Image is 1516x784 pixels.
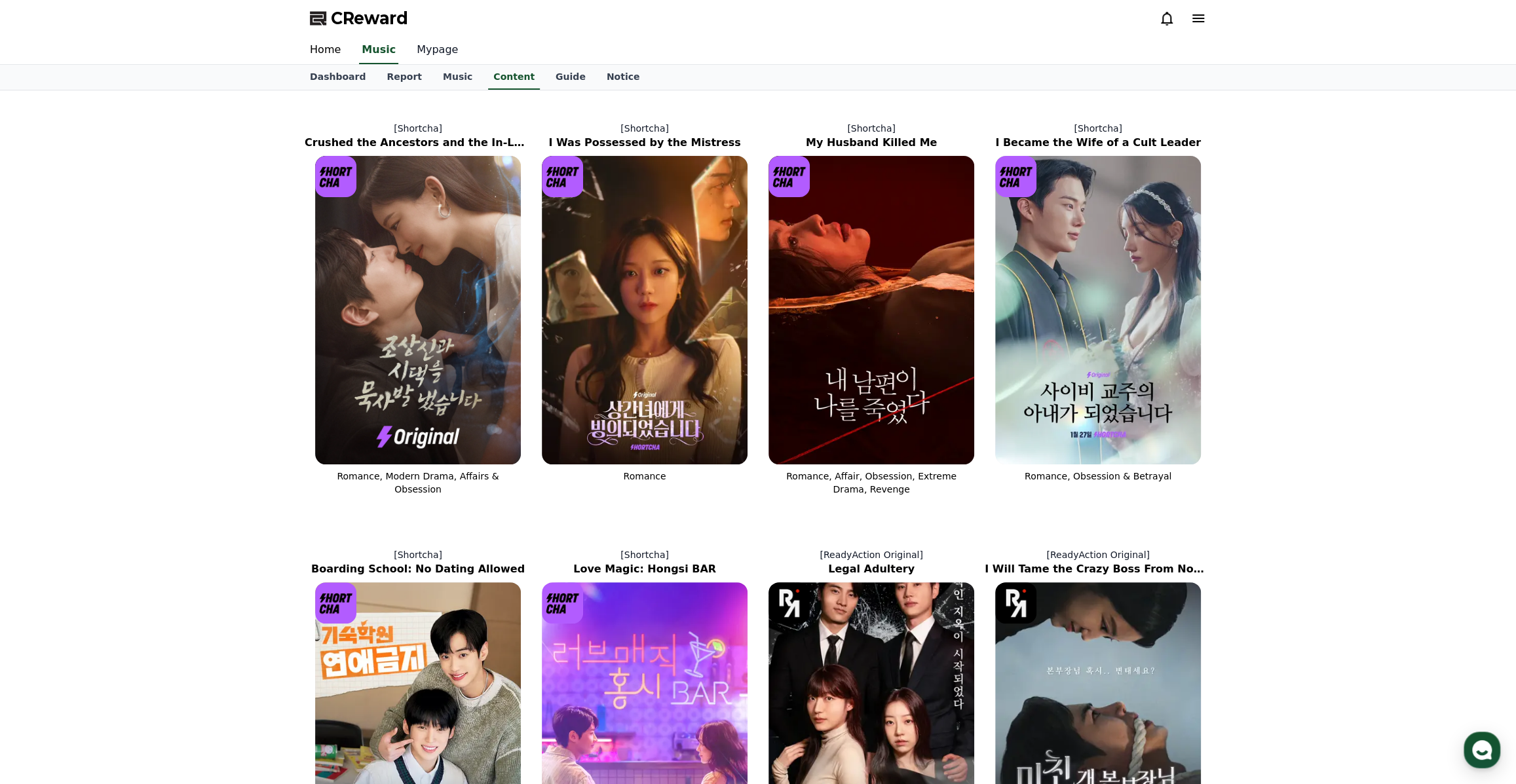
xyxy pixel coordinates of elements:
[488,65,540,90] a: Content
[376,65,432,90] a: Report
[299,65,376,90] a: Dashboard
[337,471,499,495] span: Romance, Modern Drama, Affairs & Obsession
[995,582,1036,624] img: [object Object] Logo
[406,37,468,64] a: Mypage
[995,156,1036,197] img: [object Object] Logo
[4,415,86,448] a: Home
[985,111,1211,506] a: [Shortcha] I Became the Wife of a Cult Leader I Became the Wife of a Cult Leader [object Object] ...
[531,135,758,151] h2: I Was Possessed by the Mistress
[315,582,356,624] img: [object Object] Logo
[985,122,1211,135] p: [Shortcha]
[86,415,169,448] a: Messages
[758,561,985,577] h2: Legal Adultery
[542,156,748,464] img: I Was Possessed by the Mistress
[985,561,1211,577] h2: I Will Tame the Crazy Boss From Now On
[33,435,56,445] span: Home
[758,548,985,561] p: [ReadyAction Original]
[331,8,408,29] span: CReward
[758,122,985,135] p: [Shortcha]
[315,156,356,197] img: [object Object] Logo
[758,111,985,506] a: [Shortcha] My Husband Killed Me My Husband Killed Me [object Object] Logo Romance, Affair, Obsess...
[623,471,666,481] span: Romance
[985,135,1211,151] h2: I Became the Wife of a Cult Leader
[109,436,147,446] span: Messages
[596,65,651,90] a: Notice
[545,65,596,90] a: Guide
[359,37,398,64] a: Music
[531,122,758,135] p: [Shortcha]
[194,435,226,445] span: Settings
[305,135,531,151] h2: Crushed the Ancestors and the In-Laws
[310,8,408,29] a: CReward
[305,561,531,577] h2: Boarding School: No Dating Allowed
[542,156,583,197] img: [object Object] Logo
[768,156,810,197] img: [object Object] Logo
[531,561,758,577] h2: Love Magic: Hongsi BAR
[542,582,583,624] img: [object Object] Logo
[315,156,521,464] img: Crushed the Ancestors and the In-Laws
[432,65,483,90] a: Music
[768,582,810,624] img: [object Object] Logo
[758,135,985,151] h2: My Husband Killed Me
[531,111,758,506] a: [Shortcha] I Was Possessed by the Mistress I Was Possessed by the Mistress [object Object] Logo R...
[305,122,531,135] p: [Shortcha]
[768,156,974,464] img: My Husband Killed Me
[299,37,351,64] a: Home
[169,415,252,448] a: Settings
[305,111,531,506] a: [Shortcha] Crushed the Ancestors and the In-Laws Crushed the Ancestors and the In-Laws [object Ob...
[786,471,957,495] span: Romance, Affair, Obsession, Extreme Drama, Revenge
[995,156,1201,464] img: I Became the Wife of a Cult Leader
[531,548,758,561] p: [Shortcha]
[985,548,1211,561] p: [ReadyAction Original]
[1025,471,1171,481] span: Romance, Obsession & Betrayal
[305,548,531,561] p: [Shortcha]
